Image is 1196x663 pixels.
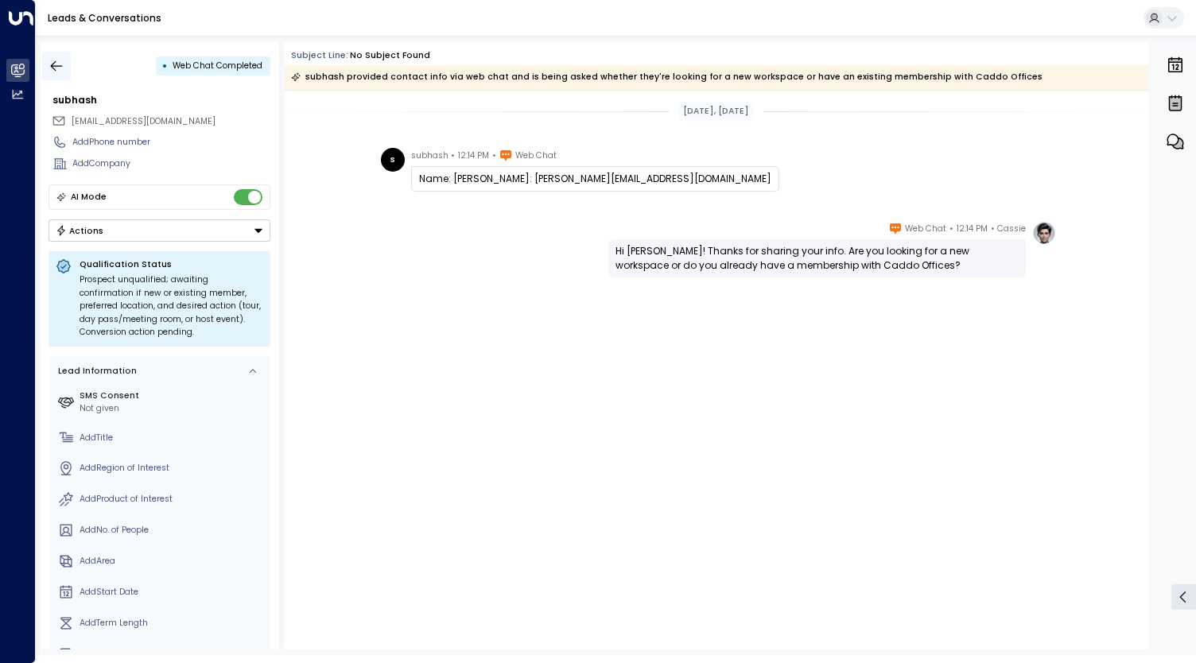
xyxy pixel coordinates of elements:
span: Cassie [997,221,1026,237]
div: No subject found [350,49,430,62]
span: subhash@gatitaa.com [72,115,216,128]
span: Subject Line: [291,49,348,61]
a: Leads & Conversations [48,11,161,25]
div: AddProduct of Interest [80,493,266,506]
span: • [492,148,496,164]
div: Prospect unqualified; awaiting confirmation if new or existing member, preferred location, and de... [80,273,263,339]
div: AddRegion of Interest [80,462,266,475]
div: AddBudget [80,648,266,661]
img: profile-logo.png [1032,221,1056,245]
div: Lead Information [54,365,137,378]
div: AddArea [80,555,266,568]
div: AddNo. of People [80,524,266,537]
div: AddTerm Length [80,617,266,630]
span: • [991,221,995,237]
div: subhash [52,93,270,107]
div: • [162,55,168,76]
p: Qualification Status [80,258,263,270]
button: Actions [49,219,270,242]
span: 12:14 PM [957,221,988,237]
div: AddPhone number [72,136,270,149]
span: Web Chat [905,221,946,237]
div: s [381,148,405,172]
div: AI Mode [71,189,107,205]
span: • [451,148,455,164]
div: AddStart Date [80,586,266,599]
span: Web Chat Completed [173,60,262,72]
div: [DATE], [DATE] [678,103,754,120]
div: subhash provided contact info via web chat and is being asked whether they're looking for a new w... [291,69,1043,85]
div: AddTitle [80,432,266,444]
span: Web Chat [515,148,557,164]
span: • [949,221,953,237]
span: [EMAIL_ADDRESS][DOMAIN_NAME] [72,115,216,127]
div: Name: [PERSON_NAME]: [PERSON_NAME][EMAIL_ADDRESS][DOMAIN_NAME] [419,172,771,186]
div: Button group with a nested menu [49,219,270,242]
label: SMS Consent [80,390,266,402]
div: Hi [PERSON_NAME]! Thanks for sharing your info. Are you looking for a new workspace or do you alr... [615,244,1019,273]
div: AddCompany [72,157,270,170]
div: Not given [80,402,266,415]
span: 12:14 PM [458,148,489,164]
span: subhash [411,148,448,164]
div: Actions [56,225,104,236]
